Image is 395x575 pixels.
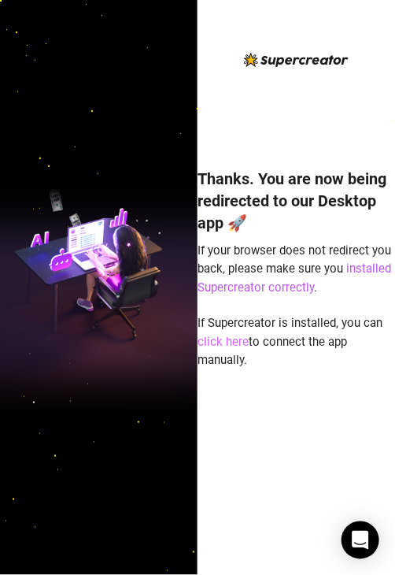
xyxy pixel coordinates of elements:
a: click here [197,335,249,349]
div: Open Intercom Messenger [341,521,379,559]
a: installed Supercreator correctly [197,262,391,295]
h4: Thanks. You are now being redirected to our Desktop app 🚀 [197,168,395,234]
img: logo-BBDzfeDw.svg [244,53,349,67]
span: If Supercreator is installed, you can to connect the app manually. [197,316,382,367]
span: If your browser does not redirect you back, please make sure you . [197,243,391,295]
